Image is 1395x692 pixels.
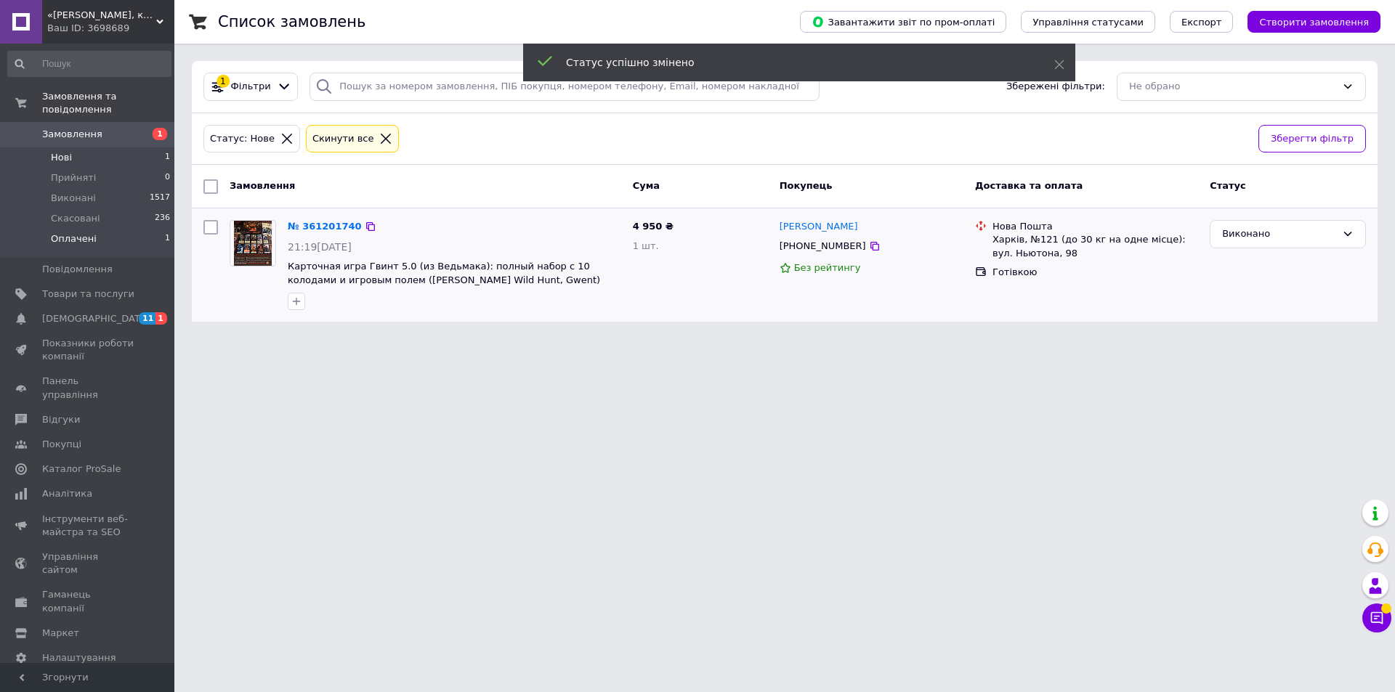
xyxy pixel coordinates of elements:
input: Пошук за номером замовлення, ПІБ покупця, номером телефону, Email, номером накладної [310,73,820,101]
span: Замовлення [42,128,102,141]
span: Cума [633,180,660,191]
div: Статус: Нове [207,131,278,147]
span: Збережені фільтри: [1006,80,1105,94]
button: Зберегти фільтр [1258,125,1366,153]
span: 1 шт. [633,240,659,251]
input: Пошук [7,51,171,77]
span: Доставка та оплата [975,180,1083,191]
span: Показники роботи компанії [42,337,134,363]
span: Зберегти фільтр [1271,131,1354,147]
span: 4 950 ₴ [633,221,674,232]
button: Створити замовлення [1248,11,1380,33]
button: Завантажити звіт по пром-оплаті [800,11,1006,33]
div: Ваш ID: 3698689 [47,22,174,35]
span: Нові [51,151,72,164]
div: 1 [217,75,230,88]
span: 1517 [150,192,170,205]
span: Завантажити звіт по пром-оплаті [812,15,995,28]
button: Управління статусами [1021,11,1155,33]
span: Управління статусами [1032,17,1144,28]
span: Налаштування [42,651,116,664]
div: Готівкою [992,266,1198,279]
span: Гаманець компанії [42,588,134,614]
span: Статус [1210,180,1246,191]
span: 1 [165,232,170,245]
span: Замовлення [230,180,295,191]
div: Статус успішно змінено [566,55,1018,70]
div: Нова Пошта [992,220,1198,233]
div: Харків, №121 (до 30 кг на одне місце): вул. Ньютона, 98 [992,233,1198,259]
div: Виконано [1222,227,1336,242]
span: Відгуки [42,413,80,426]
span: 1 [165,151,170,164]
span: Фільтри [231,80,271,94]
button: Чат з покупцем [1362,603,1391,632]
span: Аналітика [42,487,92,500]
span: Каталог ProSale [42,463,121,476]
button: Експорт [1170,11,1234,33]
span: Товари та послуги [42,288,134,301]
a: Карточная игра Гвинт 5.0 (из Ведьмака): полный набор с 10 колодами и игровым полем ([PERSON_NAME]... [288,261,600,285]
span: Панель управління [42,375,134,401]
span: Покупець [780,180,833,191]
div: Не обрано [1129,79,1336,94]
span: Без рейтингу [794,262,861,273]
span: Повідомлення [42,263,113,276]
a: Створити замовлення [1233,16,1380,27]
a: № 361201740 [288,221,362,232]
span: 1 [153,128,167,140]
span: Інструменти веб-майстра та SEO [42,513,134,539]
span: Управління сайтом [42,550,134,577]
span: 11 [139,312,155,325]
div: [PHONE_NUMBER] [777,237,869,256]
span: Маркет [42,627,79,640]
a: [PERSON_NAME] [780,220,858,234]
span: 1 [155,312,167,325]
img: Фото товару [234,221,271,266]
a: Фото товару [230,220,276,266]
span: Виконані [51,192,96,205]
span: [DEMOGRAPHIC_DATA] [42,312,150,325]
span: Оплачені [51,232,97,245]
span: 21:19[DATE] [288,241,352,253]
span: «‎Карти, крони, два мечі" - майстерня настільних ігор [47,9,156,22]
span: 0 [165,171,170,184]
span: Скасовані [51,212,100,225]
span: Створити замовлення [1259,17,1369,28]
h1: Список замовлень [218,13,365,30]
span: Покупці [42,438,81,451]
span: Експорт [1181,17,1222,28]
div: Cкинути все [310,131,377,147]
span: 236 [155,212,170,225]
span: Прийняті [51,171,96,184]
span: Замовлення та повідомлення [42,90,174,116]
